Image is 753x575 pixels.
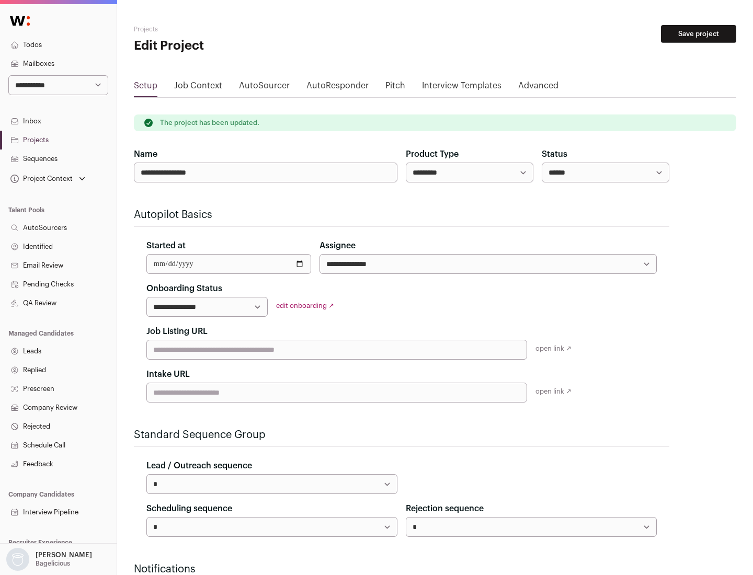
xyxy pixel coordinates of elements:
a: AutoSourcer [239,79,290,96]
button: Open dropdown [4,548,94,571]
a: AutoResponder [306,79,369,96]
img: Wellfound [4,10,36,31]
label: Onboarding Status [146,282,222,295]
label: Rejection sequence [406,502,484,515]
label: Product Type [406,148,459,160]
a: Interview Templates [422,79,501,96]
label: Intake URL [146,368,190,381]
h2: Projects [134,25,335,33]
p: Bagelicious [36,559,70,568]
p: [PERSON_NAME] [36,551,92,559]
button: Save project [661,25,736,43]
label: Assignee [320,239,356,252]
label: Name [134,148,157,160]
button: Open dropdown [8,171,87,186]
label: Scheduling sequence [146,502,232,515]
a: edit onboarding ↗ [276,302,334,309]
a: Pitch [385,79,405,96]
a: Job Context [174,79,222,96]
a: Advanced [518,79,558,96]
label: Job Listing URL [146,325,208,338]
p: The project has been updated. [160,119,259,127]
h2: Autopilot Basics [134,208,669,222]
img: nopic.png [6,548,29,571]
label: Status [542,148,567,160]
div: Project Context [8,175,73,183]
label: Started at [146,239,186,252]
h2: Standard Sequence Group [134,428,669,442]
label: Lead / Outreach sequence [146,459,252,472]
a: Setup [134,79,157,96]
h1: Edit Project [134,38,335,54]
